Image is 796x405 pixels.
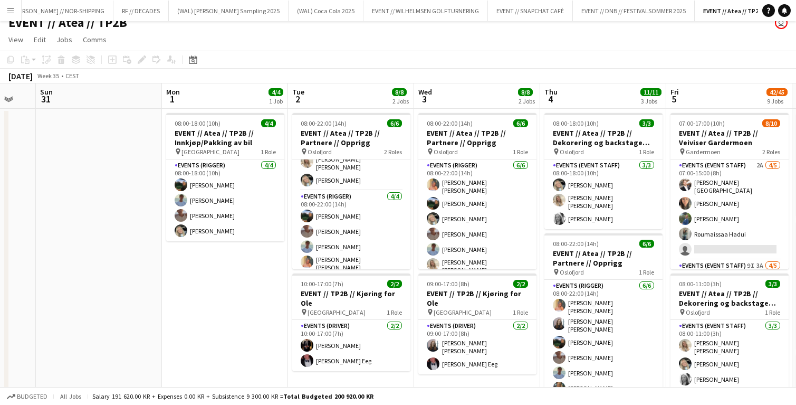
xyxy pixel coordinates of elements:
app-job-card: 08:00-22:00 (14h)6/6EVENT // Atea // TP2B // Partnere // Opprigg Oslofjord1 RoleEvents (Rigger)6/... [544,233,663,390]
app-job-card: 09:00-17:00 (8h)2/2EVENT // TP2B // Kjøring for Ole [GEOGRAPHIC_DATA]1 RoleEvents (Driver)2/209:0... [418,274,536,374]
app-user-avatar: Sander Mathiassen [775,16,788,29]
span: View [8,35,23,44]
span: 31 [39,93,53,105]
span: 1 Role [387,308,402,316]
span: Week 35 [35,72,61,80]
app-card-role: Events (Rigger)6/608:00-22:00 (14h)[PERSON_NAME] [PERSON_NAME][PERSON_NAME][PERSON_NAME][PERSON_N... [418,159,536,278]
button: EVENT // WILHELMSEN GOLFTURNERING [363,1,488,21]
span: 6/6 [387,119,402,127]
span: Comms [83,35,107,44]
div: [DATE] [8,71,33,81]
span: 6/6 [513,119,528,127]
h1: EVENT // Atea // TP2B [8,15,127,31]
span: Oslofjord [686,308,710,316]
div: Salary 191 620.00 KR + Expenses 0.00 KR + Subsistence 9 300.00 KR = [92,392,373,400]
app-card-role: Events (Driver)2/209:00-17:00 (8h)[PERSON_NAME] [PERSON_NAME][PERSON_NAME] Eeg [418,320,536,374]
span: 3 [417,93,432,105]
span: [GEOGRAPHIC_DATA] [181,148,239,156]
span: Gardermoen [686,148,721,156]
app-card-role: Events (Event Staff)3/308:00-18:00 (10h)[PERSON_NAME][PERSON_NAME] [PERSON_NAME][PERSON_NAME] [544,159,663,229]
span: Jobs [56,35,72,44]
a: Jobs [52,33,76,46]
span: Thu [544,87,558,97]
span: 42/45 [766,88,788,96]
span: 8/10 [762,119,780,127]
app-card-role: Events (Rigger)6/608:00-22:00 (14h)[PERSON_NAME] [PERSON_NAME][PERSON_NAME] [PERSON_NAME][PERSON_... [544,280,663,399]
app-card-role: Events (Event Staff)2A4/507:00-15:00 (8h)[PERSON_NAME][GEOGRAPHIC_DATA][PERSON_NAME][PERSON_NAME]... [670,159,789,260]
span: Fri [670,87,679,97]
button: (WAL) [PERSON_NAME] Sampling 2025 [169,1,289,21]
app-job-card: 07:00-17:00 (10h)8/10EVENT // Atea // TP2B // Veiviser Gardermoen Gardermoen2 RolesEvents (Event ... [670,113,789,269]
div: 2 Jobs [392,97,409,105]
span: 2 [291,93,304,105]
span: 4 [543,93,558,105]
span: 1 [165,93,180,105]
h3: EVENT // TP2B // Kjøring for Ole [418,289,536,308]
app-job-card: 08:00-22:00 (14h)6/6EVENT // Atea // TP2B // Partnere // Opprigg Oslofjord1 RoleEvents (Rigger)6/... [418,113,536,269]
span: 1 Role [261,148,276,156]
span: 8/8 [518,88,533,96]
span: 5 [669,93,679,105]
span: 11/11 [640,88,661,96]
button: EVENT // SNAPCHAT CAFÈ [488,1,573,21]
h3: EVENT // Atea // TP2B // Dekorering og backstage oppsett [670,289,789,308]
span: Oslofjord [308,148,332,156]
span: 2/2 [513,280,528,288]
a: Comms [79,33,111,46]
button: (WAL) Coca Cola 2025 [289,1,363,21]
span: 3/3 [765,280,780,288]
app-job-card: 08:00-11:00 (3h)3/3EVENT // Atea // TP2B // Dekorering og backstage oppsett Oslofjord1 RoleEvents... [670,274,789,390]
div: 2 Jobs [519,97,535,105]
app-job-card: 10:00-17:00 (7h)2/2EVENT // TP2B // Kjøring for Ole [GEOGRAPHIC_DATA]1 RoleEvents (Driver)2/210:0... [292,274,410,371]
app-card-role: Events (Rigger)4/408:00-18:00 (10h)[PERSON_NAME][PERSON_NAME][PERSON_NAME][PERSON_NAME] [166,159,284,241]
span: Budgeted [17,393,47,400]
span: 4/4 [268,88,283,96]
span: 2 Roles [762,148,780,156]
span: Oslofjord [560,148,584,156]
span: 1 Role [639,268,654,276]
span: 08:00-18:00 (10h) [553,119,599,127]
span: 2 Roles [384,148,402,156]
span: 2/2 [387,280,402,288]
app-card-role: Events (Rigger)4/408:00-22:00 (14h)[PERSON_NAME][PERSON_NAME][PERSON_NAME][PERSON_NAME] [PERSON_N... [292,191,410,276]
div: CEST [65,72,79,80]
span: Tue [292,87,304,97]
app-card-role: Events (Rigger)2/208:00-21:00 (13h)[PERSON_NAME] [PERSON_NAME][PERSON_NAME] [292,136,410,191]
span: All jobs [58,392,83,400]
a: View [4,33,27,46]
h3: EVENT // Atea // TP2B // Partnere // Opprigg [418,128,536,147]
span: Wed [418,87,432,97]
span: Mon [166,87,180,97]
app-job-card: 08:00-22:00 (14h)6/6EVENT // Atea // TP2B // Partnere // Opprigg Oslofjord2 RolesEvents (Rigger)2... [292,113,410,269]
button: Budgeted [5,391,49,402]
span: Oslofjord [434,148,458,156]
span: Total Budgeted 200 920.00 KR [283,392,373,400]
span: 8/8 [392,88,407,96]
span: 09:00-17:00 (8h) [427,280,469,288]
app-card-role: Events (Driver)2/210:00-17:00 (7h)[PERSON_NAME][PERSON_NAME] Eeg [292,320,410,371]
span: [GEOGRAPHIC_DATA] [308,308,366,316]
span: Edit [34,35,46,44]
div: 1 Job [269,97,283,105]
h3: EVENT // Atea // TP2B // Partnere // Opprigg [292,128,410,147]
h3: EVENT // Atea // TP2B // Partnere // Opprigg [544,249,663,268]
span: 10:00-17:00 (7h) [301,280,343,288]
button: EVENT // Atea // TP2B [695,1,771,21]
span: 08:00-22:00 (14h) [301,119,347,127]
span: 6/6 [639,240,654,248]
span: 08:00-22:00 (14h) [553,240,599,248]
app-job-card: 08:00-18:00 (10h)3/3EVENT // Atea // TP2B // Dekorering og backstage oppsett Oslofjord1 RoleEvent... [544,113,663,229]
span: 07:00-17:00 (10h) [679,119,725,127]
app-card-role: Events (Event Staff)9I3A4/5 [670,260,789,360]
span: 08:00-22:00 (14h) [427,119,473,127]
button: RF // DECADES [113,1,169,21]
app-job-card: 08:00-18:00 (10h)4/4EVENT // Atea // TP2B // Innkjøp/Pakking av bil [GEOGRAPHIC_DATA]1 RoleEvents... [166,113,284,241]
